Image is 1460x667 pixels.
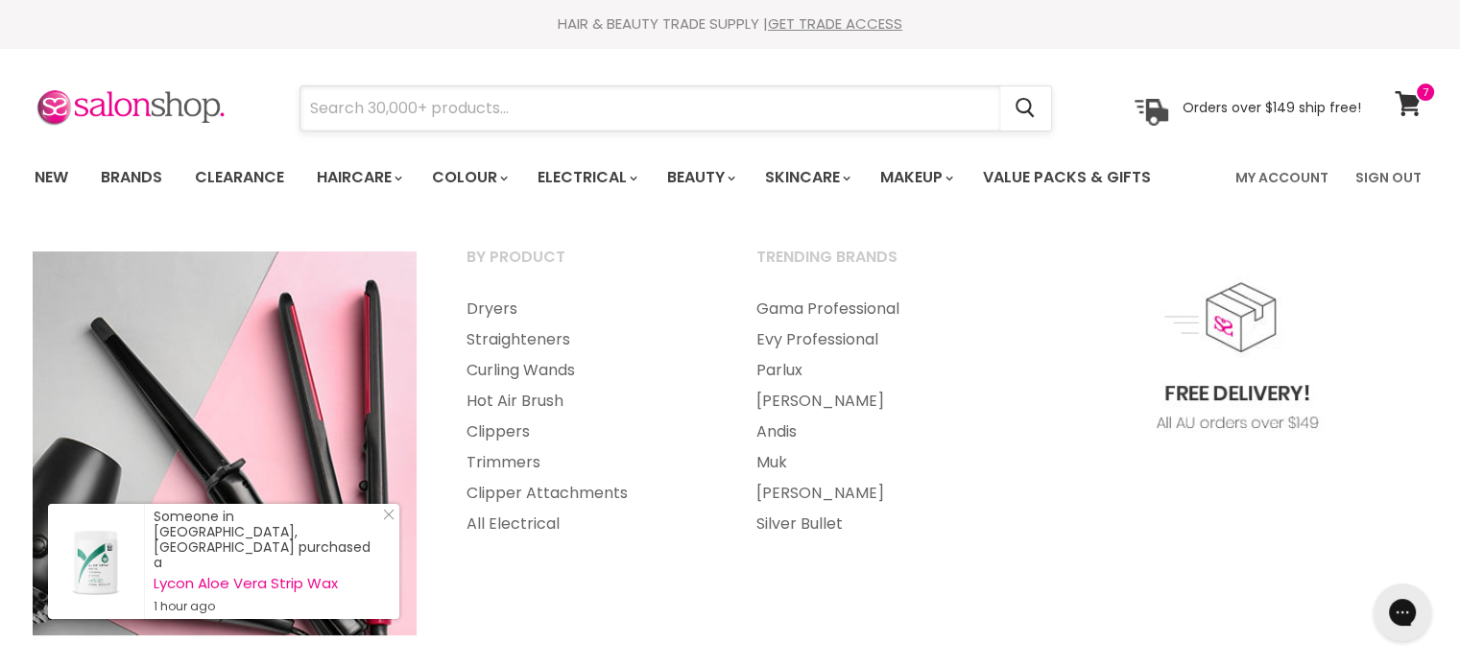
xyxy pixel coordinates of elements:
[523,157,649,198] a: Electrical
[300,86,1000,131] input: Search
[732,294,1018,324] a: Gama Professional
[443,294,729,324] a: Dryers
[866,157,965,198] a: Makeup
[732,294,1018,539] ul: Main menu
[732,242,1018,290] a: Trending Brands
[20,150,1195,205] ul: Main menu
[48,504,144,619] a: Visit product page
[299,85,1052,131] form: Product
[443,417,729,447] a: Clippers
[443,242,729,290] a: By Product
[732,509,1018,539] a: Silver Bullet
[154,599,380,614] small: 1 hour ago
[1224,157,1340,198] a: My Account
[180,157,299,198] a: Clearance
[302,157,414,198] a: Haircare
[154,509,380,614] div: Someone in [GEOGRAPHIC_DATA], [GEOGRAPHIC_DATA] purchased a
[1364,577,1441,648] iframe: Gorgias live chat messenger
[1000,86,1051,131] button: Search
[86,157,177,198] a: Brands
[20,157,83,198] a: New
[443,386,729,417] a: Hot Air Brush
[418,157,519,198] a: Colour
[443,355,729,386] a: Curling Wands
[1344,157,1433,198] a: Sign Out
[653,157,747,198] a: Beauty
[732,324,1018,355] a: Evy Professional
[443,447,729,478] a: Trimmers
[768,13,902,34] a: GET TRADE ACCESS
[11,150,1450,205] nav: Main
[443,324,729,355] a: Straighteners
[732,417,1018,447] a: Andis
[443,478,729,509] a: Clipper Attachments
[732,386,1018,417] a: [PERSON_NAME]
[154,576,380,591] a: Lycon Aloe Vera Strip Wax
[1183,99,1361,116] p: Orders over $149 ship free!
[732,355,1018,386] a: Parlux
[751,157,862,198] a: Skincare
[375,509,395,528] a: Close Notification
[383,509,395,520] svg: Close Icon
[443,509,729,539] a: All Electrical
[732,478,1018,509] a: [PERSON_NAME]
[11,14,1450,34] div: HAIR & BEAUTY TRADE SUPPLY |
[969,157,1165,198] a: Value Packs & Gifts
[732,447,1018,478] a: Muk
[443,294,729,539] ul: Main menu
